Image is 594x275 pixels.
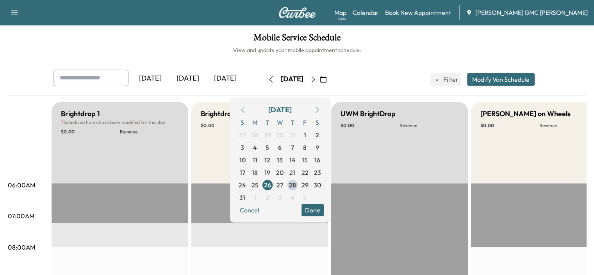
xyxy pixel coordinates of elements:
p: 06:00AM [8,180,35,190]
span: 11 [253,155,257,165]
span: 26 [264,180,271,190]
button: Filter [430,73,461,86]
span: 30 [276,130,284,140]
span: S [236,116,249,129]
span: 13 [277,155,283,165]
button: Cancel [236,204,263,216]
span: 20 [276,168,284,177]
span: 5 [303,193,307,202]
p: $ 0.00 [480,122,539,129]
span: 27 [239,130,246,140]
span: 1 [254,193,256,202]
span: M [249,116,261,129]
span: 6 [278,143,282,152]
span: 4 [253,143,257,152]
span: 12 [264,155,270,165]
span: 17 [240,168,245,177]
span: 5 [266,143,269,152]
span: 31 [239,193,245,202]
div: [DATE] [169,70,207,88]
span: Filter [443,75,457,84]
span: 30 [314,180,321,190]
h6: View and update your mobile appointment schedule. [8,46,586,54]
img: Curbee Logo [278,7,316,18]
span: [PERSON_NAME] GMC [PERSON_NAME] [475,8,588,17]
span: 28 [289,180,296,190]
span: 10 [239,155,246,165]
span: 27 [276,180,283,190]
p: Revenue [400,122,458,129]
span: W [274,116,286,129]
span: 3 [278,193,282,202]
span: 3 [241,143,244,152]
span: 2 [266,193,269,202]
span: 24 [239,180,246,190]
span: 15 [302,155,308,165]
span: F [299,116,311,129]
span: 8 [303,143,307,152]
span: S [311,116,324,129]
span: 14 [289,155,296,165]
div: [DATE] [132,70,169,88]
span: 7 [291,143,294,152]
h5: Brightdrop 2 [201,108,241,119]
p: $ 0.00 [341,122,400,129]
div: Beta [338,16,346,22]
span: T [286,116,299,129]
span: 25 [252,180,259,190]
div: [DATE] [207,70,244,88]
span: T [261,116,274,129]
span: 18 [252,168,258,177]
span: 21 [289,168,295,177]
p: Scheduled hours have been modified for this day [61,119,179,126]
span: 28 [252,130,259,140]
h5: [PERSON_NAME] on Wheels [480,108,571,119]
button: Done [301,204,324,216]
button: Modify Van Schedule [467,73,535,86]
p: Revenue [120,129,179,135]
span: 1 [304,130,306,140]
h1: Mobile Service Schedule [8,33,586,46]
span: 22 [301,168,309,177]
span: 16 [314,155,320,165]
p: 08:00AM [8,243,35,252]
a: Book New Appointment [385,8,451,17]
span: 31 [289,130,295,140]
a: Calendar [353,8,379,17]
span: 9 [316,143,319,152]
h5: UWM BrightDrop [341,108,396,119]
p: $ 0.00 [61,129,120,135]
h5: Brightdrop 1 [61,108,100,119]
span: 29 [301,180,309,190]
div: [DATE] [281,74,303,84]
span: 19 [264,168,270,177]
p: 07:00AM [8,211,34,221]
span: 2 [316,130,319,140]
span: 29 [264,130,271,140]
span: 4 [291,193,294,202]
p: $ 0.00 [201,122,260,129]
a: MapBeta [334,8,346,17]
div: [DATE] [268,104,292,115]
span: 23 [314,168,321,177]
